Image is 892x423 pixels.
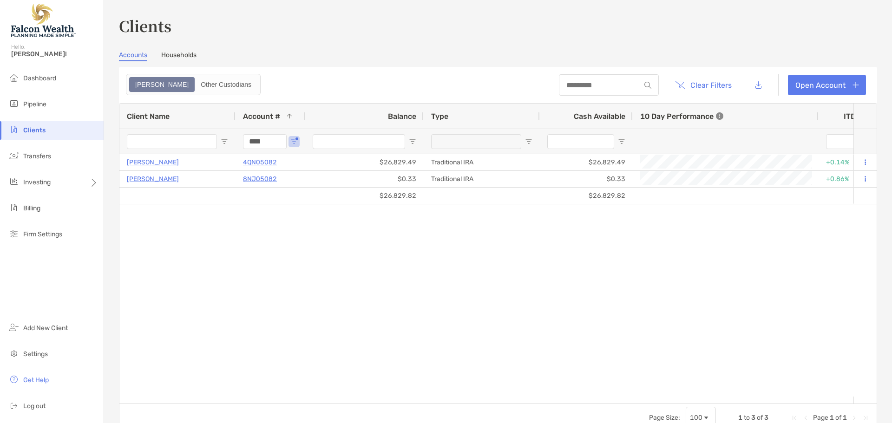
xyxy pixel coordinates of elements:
[130,78,194,91] div: Zoe
[313,134,405,149] input: Balance Filter Input
[764,414,768,422] span: 3
[23,204,40,212] span: Billing
[127,156,179,168] a: [PERSON_NAME]
[23,230,62,238] span: Firm Settings
[8,322,20,333] img: add_new_client icon
[127,134,217,149] input: Client Name Filter Input
[409,138,416,145] button: Open Filter Menu
[23,376,49,384] span: Get Help
[11,50,98,58] span: [PERSON_NAME]!
[540,154,633,170] div: $26,829.49
[290,138,298,145] button: Open Filter Menu
[243,173,277,185] a: 8NJ05082
[221,138,228,145] button: Open Filter Menu
[540,171,633,187] div: $0.33
[8,176,20,187] img: investing icon
[8,150,20,161] img: transfers icon
[23,324,68,332] span: Add New Client
[8,400,20,411] img: logout icon
[826,155,867,170] div: +0.14%
[243,112,280,121] span: Account #
[127,112,170,121] span: Client Name
[119,51,147,61] a: Accounts
[835,414,841,422] span: of
[424,171,540,187] div: Traditional IRA
[618,138,625,145] button: Open Filter Menu
[830,414,834,422] span: 1
[8,98,20,109] img: pipeline icon
[844,112,867,121] div: ITD
[388,112,416,121] span: Balance
[243,134,287,149] input: Account # Filter Input
[8,374,20,385] img: get-help icon
[644,82,651,89] img: input icon
[690,414,702,422] div: 100
[196,78,256,91] div: Other Custodians
[23,126,46,134] span: Clients
[738,414,742,422] span: 1
[243,156,277,168] a: 4QN05082
[23,178,51,186] span: Investing
[751,414,755,422] span: 3
[640,104,723,129] div: 10 Day Performance
[23,152,51,160] span: Transfers
[305,188,424,204] div: $26,829.82
[431,112,448,121] span: Type
[23,350,48,358] span: Settings
[23,74,56,82] span: Dashboard
[851,414,858,422] div: Next Page
[791,414,798,422] div: First Page
[8,72,20,83] img: dashboard icon
[305,154,424,170] div: $26,829.49
[23,402,46,410] span: Log out
[424,154,540,170] div: Traditional IRA
[127,173,179,185] a: [PERSON_NAME]
[802,414,809,422] div: Previous Page
[826,134,856,149] input: ITD Filter Input
[744,414,750,422] span: to
[305,171,424,187] div: $0.33
[8,202,20,213] img: billing icon
[161,51,197,61] a: Households
[788,75,866,95] a: Open Account
[574,112,625,121] span: Cash Available
[862,414,869,422] div: Last Page
[540,188,633,204] div: $26,829.82
[649,414,680,422] div: Page Size:
[11,4,76,37] img: Falcon Wealth Planning Logo
[525,138,532,145] button: Open Filter Menu
[547,134,614,149] input: Cash Available Filter Input
[668,75,739,95] button: Clear Filters
[826,171,867,187] div: +0.86%
[757,414,763,422] span: of
[8,124,20,135] img: clients icon
[843,414,847,422] span: 1
[23,100,46,108] span: Pipeline
[8,348,20,359] img: settings icon
[119,15,877,36] h3: Clients
[126,74,261,95] div: segmented control
[8,228,20,239] img: firm-settings icon
[813,414,828,422] span: Page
